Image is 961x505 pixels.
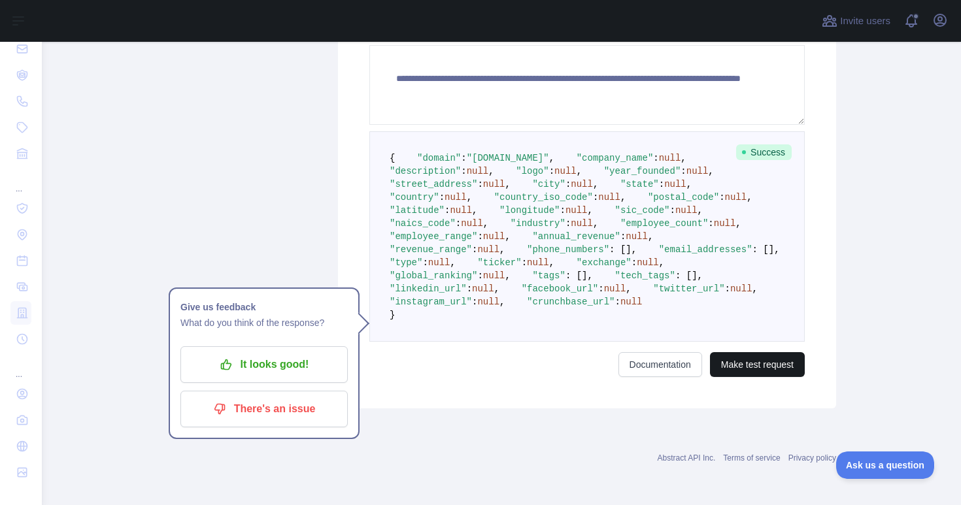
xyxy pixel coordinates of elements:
[626,284,631,294] span: ,
[522,257,527,268] span: :
[445,205,450,216] span: :
[598,192,620,203] span: null
[675,205,698,216] span: null
[664,179,686,189] span: null
[10,168,31,194] div: ...
[593,179,598,189] span: ,
[565,270,593,281] span: : [],
[723,453,780,463] a: Terms of service
[604,166,681,176] span: "year_founded"
[477,179,482,189] span: :
[609,244,637,255] span: : [],
[615,297,620,307] span: :
[620,179,659,189] span: "state"
[620,218,708,229] span: "employee_count"
[477,231,482,242] span: :
[467,284,472,294] span: :
[456,218,461,229] span: :
[593,192,598,203] span: :
[439,192,445,203] span: :
[499,244,505,255] span: ,
[445,192,467,203] span: null
[714,218,736,229] span: null
[735,218,741,229] span: ,
[571,179,593,189] span: null
[180,315,348,331] p: What do you think of the response?
[390,270,477,281] span: "global_ranking"
[390,231,477,242] span: "employee_range"
[527,297,615,307] span: "crunchbase_url"
[565,205,588,216] span: null
[593,218,598,229] span: ,
[467,153,549,163] span: "[DOMAIN_NAME]"
[477,297,499,307] span: null
[719,192,724,203] span: :
[390,192,439,203] span: "country"
[532,231,620,242] span: "annual_revenue"
[620,297,643,307] span: null
[725,192,747,203] span: null
[736,144,792,160] span: Success
[648,192,719,203] span: "postal_code"
[390,218,456,229] span: "naics_code"
[615,205,670,216] span: "sic_code"
[527,244,609,255] span: "phone_numbers"
[450,205,472,216] span: null
[390,205,445,216] span: "latitude"
[725,284,730,294] span: :
[752,244,780,255] span: : [],
[450,257,455,268] span: ,
[587,205,592,216] span: ,
[670,205,675,216] span: :
[836,451,935,479] iframe: Toggle Customer Support
[686,179,692,189] span: ,
[511,218,565,229] span: "industry"
[516,166,548,176] span: "logo"
[708,166,713,176] span: ,
[180,299,348,315] h1: Give us feedback
[390,179,477,189] span: "street_address"
[505,231,510,242] span: ,
[577,257,632,268] span: "exchange"
[604,284,626,294] span: null
[483,179,505,189] span: null
[618,352,702,377] a: Documentation
[659,257,664,268] span: ,
[637,257,659,268] span: null
[710,352,805,377] button: Make test request
[390,284,467,294] span: "linkedin_url"
[505,179,510,189] span: ,
[483,231,505,242] span: null
[653,153,658,163] span: :
[532,179,565,189] span: "city"
[708,218,713,229] span: :
[477,244,499,255] span: null
[522,284,599,294] span: "facebook_url"
[598,284,603,294] span: :
[620,192,626,203] span: ,
[10,353,31,380] div: ...
[620,231,626,242] span: :
[653,284,724,294] span: "twitter_url"
[632,257,637,268] span: :
[565,179,571,189] span: :
[477,257,521,268] span: "ticker"
[819,10,893,31] button: Invite users
[417,153,461,163] span: "domain"
[483,270,505,281] span: null
[565,218,571,229] span: :
[659,153,681,163] span: null
[494,284,499,294] span: ,
[461,153,466,163] span: :
[549,153,554,163] span: ,
[483,218,488,229] span: ,
[554,166,577,176] span: null
[571,218,593,229] span: null
[527,257,549,268] span: null
[681,153,686,163] span: ,
[488,166,494,176] span: ,
[788,453,836,463] a: Privacy policy
[428,257,450,268] span: null
[560,205,565,216] span: :
[499,297,505,307] span: ,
